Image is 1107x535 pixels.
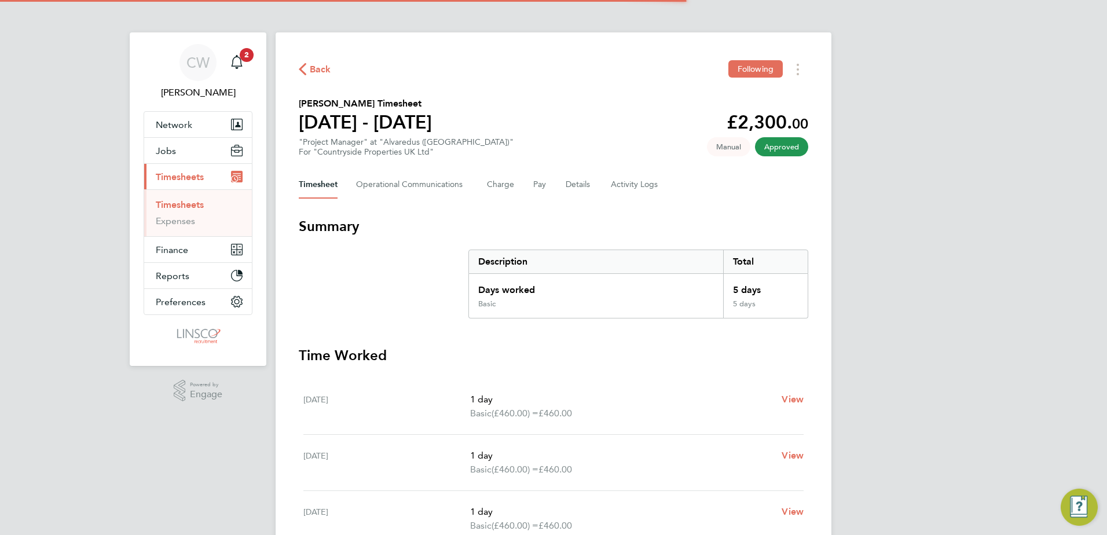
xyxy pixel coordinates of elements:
[728,60,783,78] button: Following
[144,263,252,288] button: Reports
[156,199,204,210] a: Timesheets
[299,346,808,365] h3: Time Worked
[130,32,266,366] nav: Main navigation
[469,250,723,273] div: Description
[470,393,772,406] p: 1 day
[792,115,808,132] span: 00
[356,171,468,199] button: Operational Communications
[144,138,252,163] button: Jobs
[538,408,572,419] span: £460.00
[470,505,772,519] p: 1 day
[492,520,538,531] span: (£460.00) =
[492,408,538,419] span: (£460.00) =
[144,237,252,262] button: Finance
[156,119,192,130] span: Network
[782,394,804,405] span: View
[190,380,222,390] span: Powered by
[782,450,804,461] span: View
[723,274,808,299] div: 5 days
[487,171,515,199] button: Charge
[144,112,252,137] button: Network
[469,274,723,299] div: Days worked
[787,60,808,78] button: Timesheets Menu
[468,250,808,318] div: Summary
[144,189,252,236] div: Timesheets
[1061,489,1098,526] button: Engage Resource Center
[782,449,804,463] a: View
[738,64,774,74] span: Following
[310,63,331,76] span: Back
[492,464,538,475] span: (£460.00) =
[156,296,206,307] span: Preferences
[156,145,176,156] span: Jobs
[299,111,432,134] h1: [DATE] - [DATE]
[144,44,252,100] a: CW[PERSON_NAME]
[566,171,592,199] button: Details
[782,393,804,406] a: View
[611,171,659,199] button: Activity Logs
[470,519,492,533] span: Basic
[156,270,189,281] span: Reports
[303,505,470,533] div: [DATE]
[156,171,204,182] span: Timesheets
[723,299,808,318] div: 5 days
[723,250,808,273] div: Total
[299,217,808,236] h3: Summary
[299,137,514,157] div: "Project Manager" at "Alvaredus ([GEOGRAPHIC_DATA])"
[470,406,492,420] span: Basic
[533,171,547,199] button: Pay
[782,505,804,519] a: View
[144,289,252,314] button: Preferences
[299,62,331,76] button: Back
[727,111,808,133] app-decimal: £2,300.
[303,449,470,477] div: [DATE]
[707,137,750,156] span: This timesheet was manually created.
[782,506,804,517] span: View
[190,390,222,400] span: Engage
[240,48,254,62] span: 2
[225,44,248,81] a: 2
[144,327,252,345] a: Go to home page
[174,380,223,402] a: Powered byEngage
[156,244,188,255] span: Finance
[299,171,338,199] button: Timesheet
[144,164,252,189] button: Timesheets
[538,464,572,475] span: £460.00
[755,137,808,156] span: This timesheet has been approved.
[303,393,470,420] div: [DATE]
[538,520,572,531] span: £460.00
[299,97,432,111] h2: [PERSON_NAME] Timesheet
[186,55,210,70] span: CW
[470,449,772,463] p: 1 day
[156,215,195,226] a: Expenses
[174,327,222,345] img: linsco-logo-retina.png
[299,147,514,157] div: For "Countryside Properties UK Ltd"
[144,86,252,100] span: Chloe Whittall
[470,463,492,477] span: Basic
[478,299,496,309] div: Basic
